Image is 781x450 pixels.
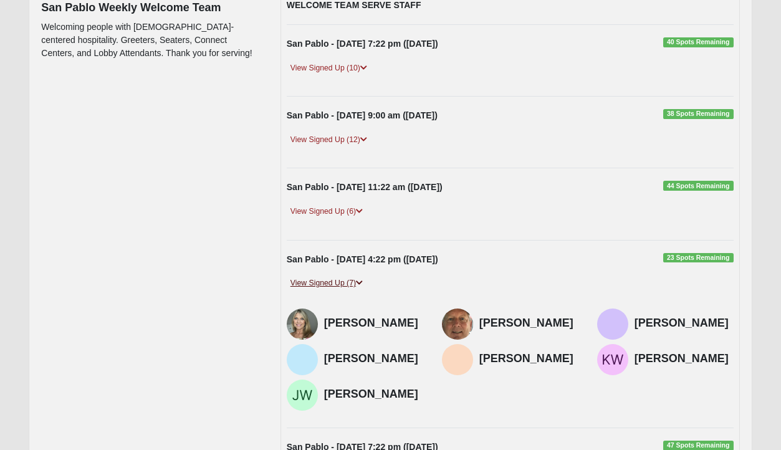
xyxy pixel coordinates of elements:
a: View Signed Up (7) [287,277,367,290]
h4: San Pablo Weekly Welcome Team [41,1,261,15]
img: Ruth H. Garrard [287,344,318,375]
h4: [PERSON_NAME] [324,388,423,401]
h4: [PERSON_NAME] [324,317,423,330]
span: 38 Spots Remaining [663,109,734,119]
img: Shelly Cangemi [287,309,318,340]
img: Rich Blankenship [442,309,473,340]
a: View Signed Up (12) [287,133,371,146]
span: 40 Spots Remaining [663,37,734,47]
span: 23 Spots Remaining [663,253,734,263]
p: Welcoming people with [DEMOGRAPHIC_DATA]-centered hospitality. Greeters, Seaters, Connect Centers... [41,21,261,60]
h4: [PERSON_NAME] [635,352,734,366]
strong: San Pablo - [DATE] 7:22 pm ([DATE]) [287,39,438,49]
h4: [PERSON_NAME] [324,352,423,366]
h4: [PERSON_NAME] [479,317,578,330]
strong: San Pablo - [DATE] 4:22 pm ([DATE]) [287,254,438,264]
img: Joseph Wilson [287,380,318,411]
a: View Signed Up (10) [287,62,371,75]
a: View Signed Up (6) [287,205,367,218]
h4: [PERSON_NAME] [635,317,734,330]
strong: San Pablo - [DATE] 11:22 am ([DATE]) [287,182,443,192]
h4: [PERSON_NAME] [479,352,578,366]
img: Kathleen Wilson [597,344,628,375]
img: Valerie Allen [597,309,628,340]
strong: San Pablo - [DATE] 9:00 am ([DATE]) [287,110,438,120]
img: Lori Lucas [442,344,473,375]
span: 44 Spots Remaining [663,181,734,191]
